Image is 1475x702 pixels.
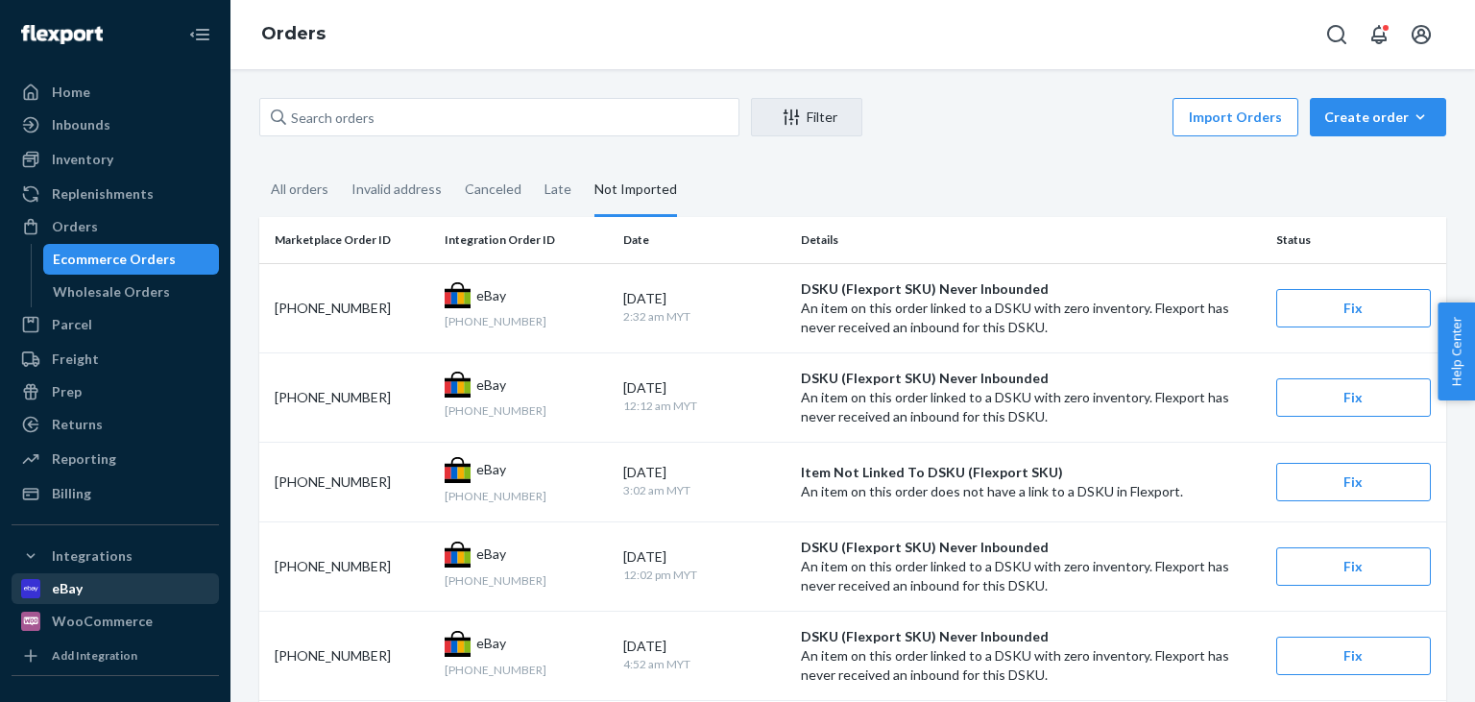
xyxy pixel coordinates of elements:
[53,250,176,269] div: Ecommerce Orders
[465,164,521,214] div: Canceled
[1324,108,1432,127] div: Create order
[12,211,219,242] a: Orders
[623,463,786,482] div: [DATE]
[12,444,219,474] a: Reporting
[181,15,219,54] button: Close Navigation
[12,376,219,407] a: Prep
[52,315,92,334] div: Parcel
[12,309,219,340] a: Parcel
[623,637,786,656] div: [DATE]
[623,567,786,585] div: 12:02 pm MYT
[246,7,341,62] ol: breadcrumbs
[1276,463,1431,501] button: Fix
[259,217,437,263] th: Marketplace Order ID
[275,388,429,407] div: [PHONE_NUMBER]
[544,164,571,214] div: Late
[259,98,739,136] input: Search orders
[1173,98,1298,136] button: Import Orders
[12,644,219,667] a: Add Integration
[43,244,220,275] a: Ecommerce Orders
[12,573,219,604] a: eBay
[271,164,328,214] div: All orders
[445,402,607,419] div: [PHONE_NUMBER]
[623,308,786,327] div: 2:32 am MYT
[594,164,677,217] div: Not Imported
[52,184,154,204] div: Replenishments
[751,98,862,136] button: Filter
[801,279,1260,299] p: DSKU (Flexport SKU) Never Inbounded
[1276,547,1431,586] button: Fix
[52,449,116,469] div: Reporting
[616,217,793,263] th: Date
[623,656,786,674] div: 4:52 am MYT
[1310,98,1446,136] button: Create order
[1276,289,1431,327] button: Fix
[52,217,98,236] div: Orders
[623,398,786,416] div: 12:12 am MYT
[801,538,1260,557] p: DSKU (Flexport SKU) Never Inbounded
[275,646,429,666] div: [PHONE_NUMBER]
[12,606,219,637] a: WooCommerce
[52,546,133,566] div: Integrations
[476,286,506,305] span: eBay
[623,378,786,398] div: [DATE]
[12,541,219,571] button: Integrations
[12,344,219,375] a: Freight
[801,369,1260,388] p: DSKU (Flexport SKU) Never Inbounded
[52,579,83,598] div: eBay
[52,83,90,102] div: Home
[52,350,99,369] div: Freight
[623,547,786,567] div: [DATE]
[12,478,219,509] a: Billing
[12,409,219,440] a: Returns
[275,557,429,576] div: [PHONE_NUMBER]
[801,388,1260,426] p: An item on this order linked to a DSKU with zero inventory. Flexport has never received an inboun...
[12,179,219,209] a: Replenishments
[793,217,1268,263] th: Details
[52,115,110,134] div: Inbounds
[476,634,506,653] span: eBay
[476,375,506,395] span: eBay
[12,144,219,175] a: Inventory
[12,109,219,140] a: Inbounds
[1276,378,1431,417] button: Fix
[476,460,506,479] span: eBay
[21,25,103,44] img: Flexport logo
[275,299,429,318] div: [PHONE_NUMBER]
[801,482,1260,501] p: An item on this order does not have a link to a DSKU in Flexport.
[623,289,786,308] div: [DATE]
[623,482,786,500] div: 3:02 am MYT
[52,415,103,434] div: Returns
[801,646,1260,685] p: An item on this order linked to a DSKU with zero inventory. Flexport has never received an inboun...
[43,277,220,307] a: Wholesale Orders
[275,472,429,492] div: [PHONE_NUMBER]
[445,313,607,329] div: [PHONE_NUMBER]
[1269,217,1446,263] th: Status
[52,647,137,664] div: Add Integration
[1318,15,1356,54] button: Open Search Box
[52,612,153,631] div: WooCommerce
[1438,303,1475,400] button: Help Center
[1276,637,1431,675] button: Fix
[12,77,219,108] a: Home
[801,299,1260,337] p: An item on this order linked to a DSKU with zero inventory. Flexport has never received an inboun...
[801,627,1260,646] p: DSKU (Flexport SKU) Never Inbounded
[445,488,607,504] div: [PHONE_NUMBER]
[351,164,442,214] div: Invalid address
[801,557,1260,595] p: An item on this order linked to a DSKU with zero inventory. Flexport has never received an inboun...
[1360,15,1398,54] button: Open notifications
[476,545,506,564] span: eBay
[445,662,607,678] div: [PHONE_NUMBER]
[445,572,607,589] div: [PHONE_NUMBER]
[52,484,91,503] div: Billing
[52,382,82,401] div: Prep
[1402,15,1440,54] button: Open account menu
[752,108,861,127] div: Filter
[261,23,326,44] a: Orders
[53,282,170,302] div: Wholesale Orders
[52,150,113,169] div: Inventory
[437,217,615,263] th: Integration Order ID
[801,463,1260,482] p: Item Not Linked To DSKU (Flexport SKU)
